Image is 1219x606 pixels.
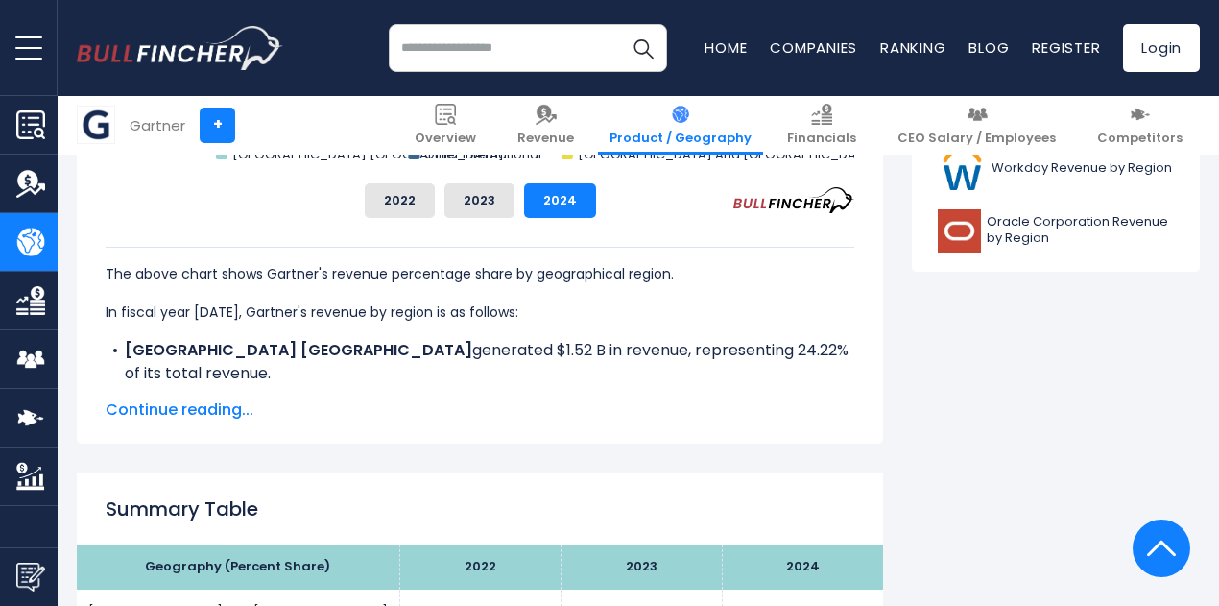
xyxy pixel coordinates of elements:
[399,545,561,590] th: 2022
[403,96,488,155] a: Overview
[722,545,883,590] th: 2024
[200,108,235,143] a: +
[619,24,667,72] button: Search
[78,107,114,143] img: IT logo
[77,26,283,70] a: Go to homepage
[1123,24,1200,72] a: Login
[444,183,514,218] button: 2023
[106,247,854,523] div: The for Gartner is the United States And Canada, which represents 64.11% of its total revenue. Th...
[77,545,399,590] th: Geography (Percent Share)
[705,37,747,58] a: Home
[517,131,574,147] span: Revenue
[106,385,854,408] li: generated $731.87 M in revenue, representing 11.68% of its total revenue.
[1086,96,1194,155] a: Competitors
[106,339,854,385] li: generated $1.52 B in revenue, representing 24.22% of its total revenue.
[897,131,1056,147] span: CEO Salary / Employees
[992,160,1172,177] span: Workday Revenue by Region
[106,495,854,523] h2: Summary Table
[1097,131,1183,147] span: Competitors
[130,114,185,136] div: Gartner
[125,385,275,407] b: Other International
[987,214,1174,247] span: Oracle Corporation Revenue by Region
[770,37,857,58] a: Companies
[776,96,868,155] a: Financials
[106,399,854,422] span: Continue reading...
[1032,37,1100,58] a: Register
[77,26,283,70] img: bullfincher logo
[609,131,752,147] span: Product / Geography
[365,183,435,218] button: 2022
[561,545,722,590] th: 2023
[968,37,1009,58] a: Blog
[506,96,586,155] a: Revenue
[415,131,476,147] span: Overview
[787,131,856,147] span: Financials
[524,183,596,218] button: 2024
[938,147,986,190] img: WDAY logo
[886,96,1067,155] a: CEO Salary / Employees
[106,262,854,285] p: The above chart shows Gartner's revenue percentage share by geographical region.
[106,301,854,324] p: In fiscal year [DATE], Gartner's revenue by region is as follows:
[938,209,981,253] img: ORCL logo
[926,205,1185,257] a: Oracle Corporation Revenue by Region
[926,142,1185,195] a: Workday Revenue by Region
[598,96,763,155] a: Product / Geography
[880,37,945,58] a: Ranking
[125,339,472,361] b: [GEOGRAPHIC_DATA] [GEOGRAPHIC_DATA]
